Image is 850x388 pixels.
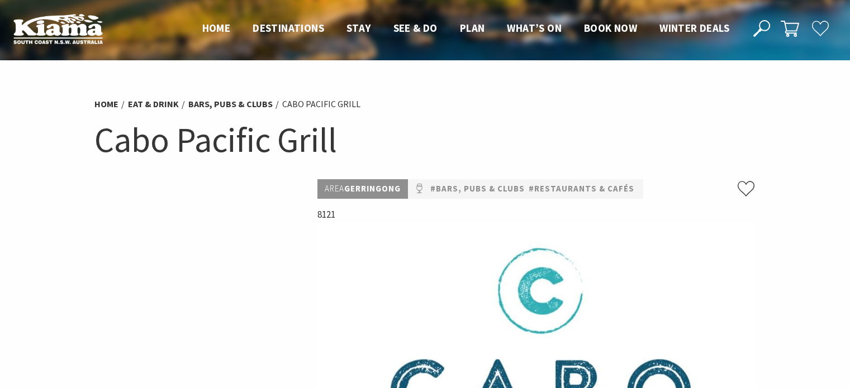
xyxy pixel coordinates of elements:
[253,21,324,36] a: Destinations
[94,117,756,162] h1: Cabo Pacific Grill
[317,179,408,199] p: Gerringong
[529,182,634,196] a: #Restaurants & Cafés
[191,20,740,38] nav: Main Menu
[507,21,562,35] span: What’s On
[584,21,637,35] span: Book now
[346,21,371,36] a: Stay
[430,182,525,196] a: #Bars, Pubs & Clubs
[253,21,324,35] span: Destinations
[393,21,438,35] span: See & Do
[13,13,103,44] img: Kiama Logo
[460,21,485,35] span: Plan
[94,98,118,110] a: Home
[460,21,485,36] a: Plan
[507,21,562,36] a: What’s On
[325,183,344,194] span: Area
[202,21,231,36] a: Home
[202,21,231,35] span: Home
[128,98,179,110] a: Eat & Drink
[659,21,729,35] span: Winter Deals
[346,21,371,35] span: Stay
[393,21,438,36] a: See & Do
[282,97,360,112] li: Cabo Pacific Grill
[584,21,637,36] a: Book now
[188,98,273,110] a: Bars, Pubs & Clubs
[659,21,729,36] a: Winter Deals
